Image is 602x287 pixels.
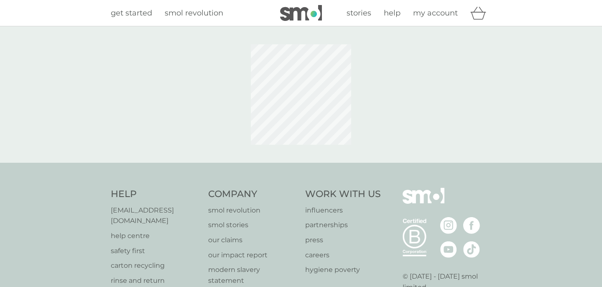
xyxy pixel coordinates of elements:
[470,5,491,21] div: basket
[111,7,152,19] a: get started
[384,7,400,19] a: help
[440,217,457,234] img: visit the smol Instagram page
[305,250,381,261] a: careers
[165,7,223,19] a: smol revolution
[440,241,457,258] img: visit the smol Youtube page
[280,5,322,21] img: smol
[111,188,200,201] h4: Help
[111,260,200,271] a: carton recycling
[208,188,297,201] h4: Company
[111,205,200,226] a: [EMAIL_ADDRESS][DOMAIN_NAME]
[305,188,381,201] h4: Work With Us
[305,220,381,231] a: partnerships
[165,8,223,18] span: smol revolution
[208,235,297,246] a: our claims
[111,275,200,286] a: rinse and return
[347,8,371,18] span: stories
[208,205,297,216] a: smol revolution
[111,246,200,256] a: safety first
[208,250,297,261] a: our impact report
[305,264,381,275] a: hygiene poverty
[463,217,480,234] img: visit the smol Facebook page
[384,8,400,18] span: help
[111,231,200,241] a: help centre
[208,264,297,286] a: modern slavery statement
[403,188,444,216] img: smol
[463,241,480,258] img: visit the smol Tiktok page
[413,8,458,18] span: my account
[347,7,371,19] a: stories
[208,220,297,231] a: smol stories
[413,7,458,19] a: my account
[111,8,152,18] span: get started
[305,205,381,216] a: influencers
[305,235,381,246] a: press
